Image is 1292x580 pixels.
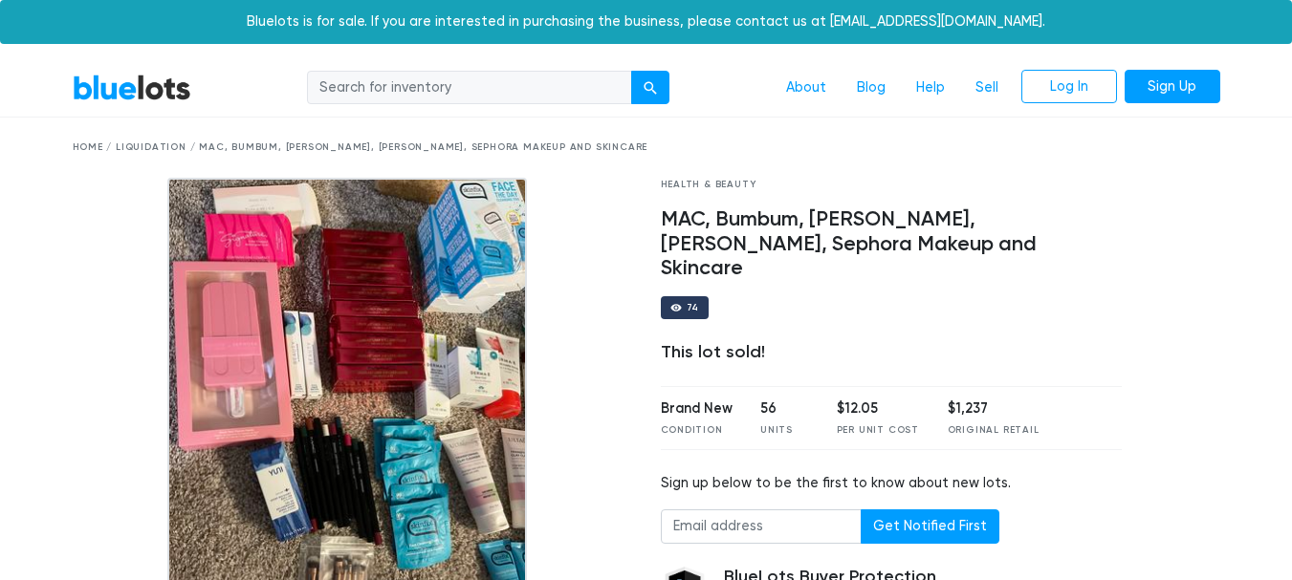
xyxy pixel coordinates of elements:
[661,509,862,544] input: Email address
[960,70,1014,106] a: Sell
[760,423,808,438] div: Units
[861,509,999,544] button: Get Notified First
[760,398,808,419] div: 56
[837,423,919,438] div: Per Unit Cost
[661,423,733,438] div: Condition
[1125,70,1220,104] a: Sign Up
[661,473,1123,494] div: Sign up below to be the first to know about new lots.
[661,207,1123,282] h4: MAC, Bumbum, [PERSON_NAME], [PERSON_NAME], Sephora Makeup and Skincare
[661,178,1123,192] div: Health & Beauty
[1021,70,1117,104] a: Log In
[73,74,191,101] a: BlueLots
[837,398,919,419] div: $12.05
[307,71,632,105] input: Search for inventory
[948,423,1040,438] div: Original Retail
[661,342,1123,363] div: This lot sold!
[73,140,1220,155] div: Home / Liquidation / MAC, Bumbum, [PERSON_NAME], [PERSON_NAME], Sephora Makeup and Skincare
[687,303,700,312] div: 74
[842,70,901,106] a: Blog
[901,70,960,106] a: Help
[661,398,733,419] div: Brand New
[771,70,842,106] a: About
[948,398,1040,419] div: $1,237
